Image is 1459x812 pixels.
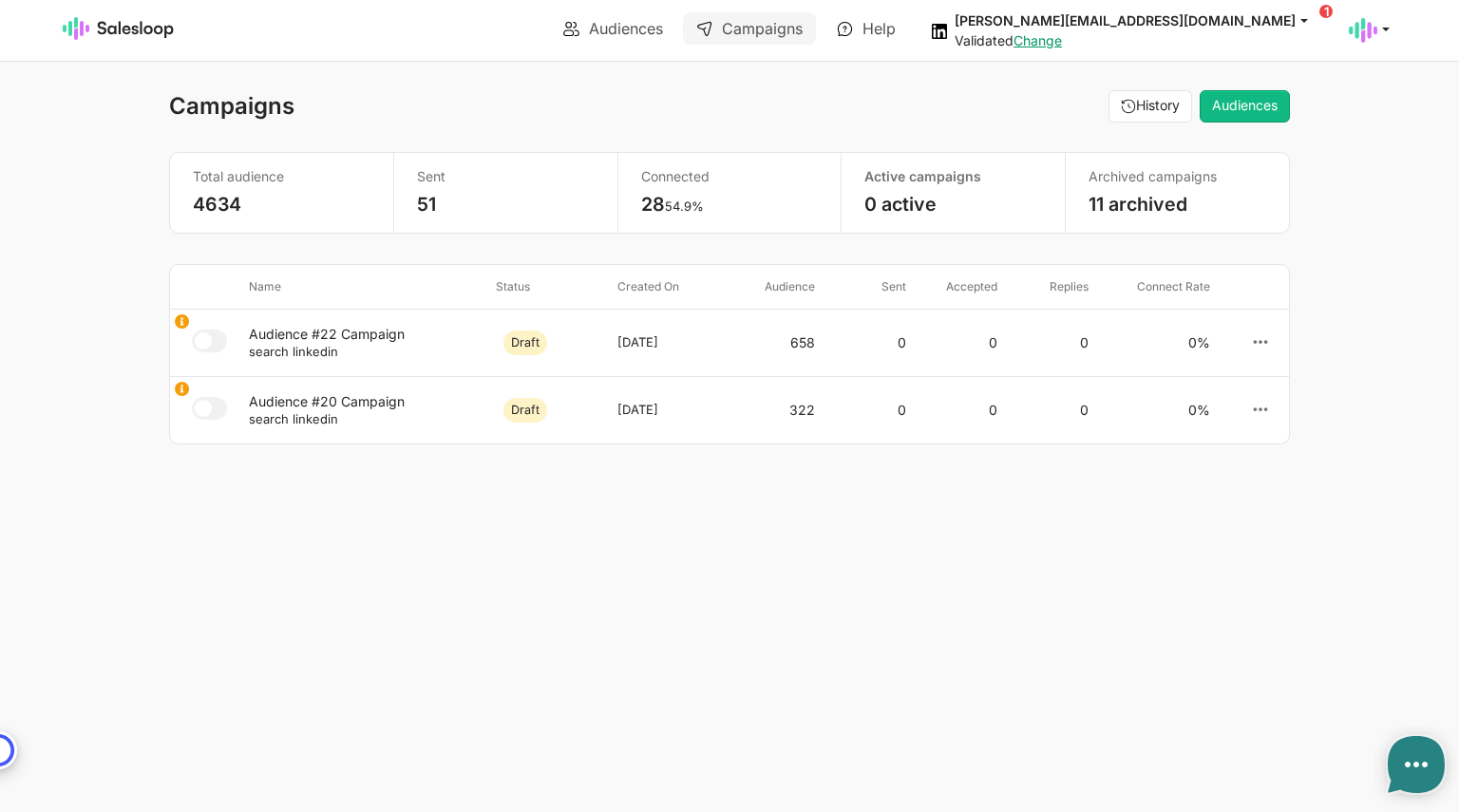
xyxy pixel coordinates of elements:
[249,393,481,427] a: Audience #20 Campaignsearch linkedin
[731,279,823,294] div: Audience
[1005,279,1096,294] div: Replies
[617,334,658,350] small: [DATE]
[1089,193,1187,216] a: 11 archived
[914,391,1005,429] div: 0
[249,326,481,360] a: Audience #22 Campaignsearch linkedin
[617,402,658,418] small: [DATE]
[249,393,481,410] div: Audience #20 Campaign
[1005,324,1096,362] div: 0
[1096,324,1218,362] div: 0%
[955,11,1326,29] button: [PERSON_NAME][EMAIL_ADDRESS][DOMAIN_NAME]
[488,279,610,294] div: Status
[550,12,676,45] a: Audiences
[1096,391,1218,429] div: 0%
[417,193,595,217] p: 51
[1014,32,1062,48] a: Change
[665,198,704,214] small: 54.9%
[249,411,338,426] small: search linkedin
[823,279,914,294] div: Sent
[503,330,547,355] span: Draft
[193,193,370,217] p: 4634
[1005,391,1096,429] div: 0
[503,398,547,423] span: Draft
[824,12,909,45] a: Help
[417,168,595,185] p: Sent
[169,93,294,120] h1: Campaigns
[641,168,819,185] p: Connected
[914,279,1005,294] div: Accepted
[249,326,481,343] div: Audience #22 Campaign
[249,344,338,359] small: search linkedin
[955,32,1326,49] div: Validated
[864,193,937,216] a: 0 active
[241,279,488,294] div: Name
[823,324,914,362] div: 0
[731,324,823,362] div: 658
[683,12,816,45] a: Campaigns
[610,279,731,294] div: Created on
[914,324,1005,362] div: 0
[731,391,823,429] div: 322
[1096,279,1218,294] div: Connect rate
[1089,168,1266,185] p: Archived campaigns
[63,17,175,40] img: Salesloop
[1200,90,1290,123] a: Audiences
[823,391,914,429] div: 0
[641,193,819,217] p: 28
[864,168,1042,185] p: Active campaigns
[1108,90,1192,123] button: History
[193,168,370,185] p: Total audience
